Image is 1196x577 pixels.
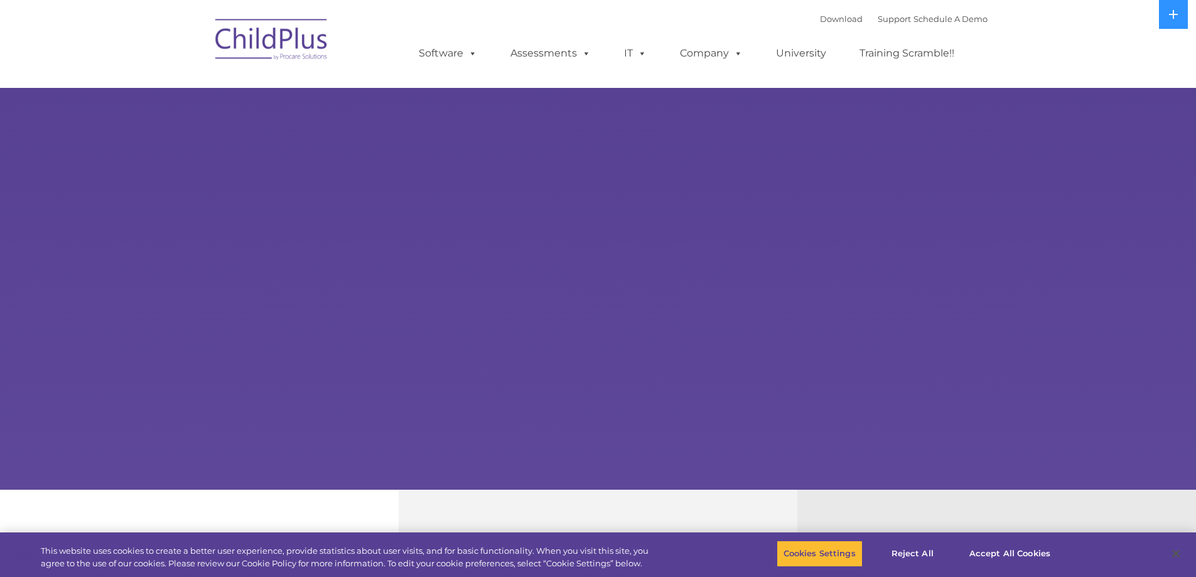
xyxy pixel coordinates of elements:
button: Reject All [873,541,952,567]
a: Software [406,41,490,66]
button: Accept All Cookies [962,541,1057,567]
a: Schedule A Demo [913,14,988,24]
a: Assessments [498,41,603,66]
a: University [763,41,839,66]
font: | [820,14,988,24]
div: This website uses cookies to create a better user experience, provide statistics about user visit... [41,545,658,569]
img: ChildPlus by Procare Solutions [209,10,335,73]
button: Cookies Settings [777,541,863,567]
button: Close [1162,540,1190,568]
a: Support [878,14,911,24]
a: Download [820,14,863,24]
a: Company [667,41,755,66]
a: IT [611,41,659,66]
span: Phone number [175,134,228,144]
span: Last name [175,83,213,92]
a: Training Scramble!! [847,41,967,66]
